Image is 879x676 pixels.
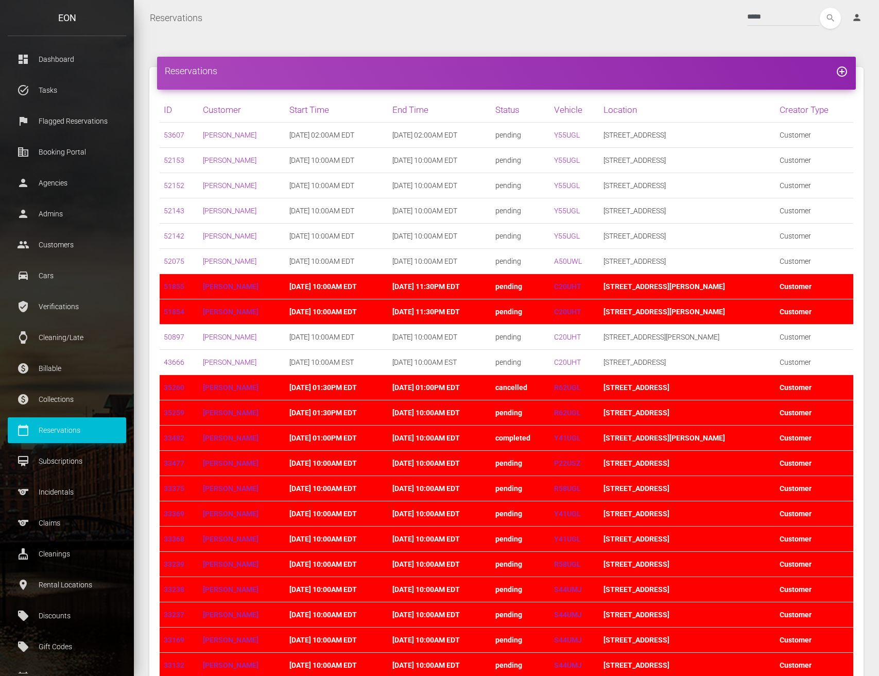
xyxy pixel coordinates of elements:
[15,422,118,438] p: Reservations
[15,484,118,500] p: Incidentals
[775,224,853,249] td: Customer
[203,232,256,240] a: [PERSON_NAME]
[203,585,258,594] a: [PERSON_NAME]
[775,476,853,501] td: Customer
[775,451,853,476] td: Customer
[285,628,388,653] td: [DATE] 10:00AM EDT
[203,484,258,493] a: [PERSON_NAME]
[8,232,126,258] a: people Customers
[599,426,775,451] td: [STREET_ADDRESS][PERSON_NAME]
[164,636,184,644] a: 33169
[554,459,581,467] a: P22USZ
[15,52,118,67] p: Dashboard
[775,426,853,451] td: Customer
[285,325,388,350] td: [DATE] 10:00AM EDT
[388,628,491,653] td: [DATE] 10:00AM EDT
[491,426,550,451] td: completed
[775,501,853,527] td: Customer
[164,535,184,543] a: 33368
[164,383,184,392] a: 35260
[554,383,581,392] a: R62UGL
[388,501,491,527] td: [DATE] 10:00AM EDT
[820,8,841,29] button: search
[599,501,775,527] td: [STREET_ADDRESS]
[554,434,581,442] a: Y41UGL
[491,350,550,375] td: pending
[388,198,491,224] td: [DATE] 10:00AM EDT
[203,409,258,417] a: [PERSON_NAME]
[491,602,550,628] td: pending
[285,97,388,123] th: Start Time
[554,131,580,139] a: Y55UGL
[285,375,388,400] td: [DATE] 01:30PM EDT
[8,263,126,289] a: drive_eta Cars
[285,350,388,375] td: [DATE] 10:00AM EST
[203,611,258,619] a: [PERSON_NAME]
[554,510,581,518] a: Y41UGL
[15,515,118,531] p: Claims
[775,123,853,148] td: Customer
[554,232,580,240] a: Y55UGL
[285,274,388,299] td: [DATE] 10:00AM EDT
[599,148,775,173] td: [STREET_ADDRESS]
[491,224,550,249] td: pending
[775,299,853,325] td: Customer
[8,46,126,72] a: dashboard Dashboard
[388,375,491,400] td: [DATE] 01:00PM EDT
[491,400,550,426] td: pending
[554,535,581,543] a: Y41UGL
[8,417,126,443] a: calendar_today Reservations
[164,232,184,240] a: 52142
[554,181,580,190] a: Y55UGL
[554,207,580,215] a: Y55UGL
[285,476,388,501] td: [DATE] 10:00AM EDT
[775,249,853,274] td: Customer
[203,181,256,190] a: [PERSON_NAME]
[285,198,388,224] td: [DATE] 10:00AM EDT
[164,585,184,594] a: 33238
[775,325,853,350] td: Customer
[285,451,388,476] td: [DATE] 10:00AM EDT
[491,325,550,350] td: pending
[15,113,118,129] p: Flagged Reservations
[164,409,184,417] a: 35259
[599,224,775,249] td: [STREET_ADDRESS]
[491,198,550,224] td: pending
[852,12,862,23] i: person
[285,299,388,325] td: [DATE] 10:00AM EDT
[8,634,126,660] a: local_offer Gift Codes
[203,282,258,291] a: [PERSON_NAME]
[491,552,550,577] td: pending
[203,333,256,341] a: [PERSON_NAME]
[203,459,258,467] a: [PERSON_NAME]
[164,156,184,164] a: 52153
[203,434,258,442] a: [PERSON_NAME]
[203,383,258,392] a: [PERSON_NAME]
[8,77,126,103] a: task_alt Tasks
[491,249,550,274] td: pending
[388,274,491,299] td: [DATE] 11:30PM EDT
[775,375,853,400] td: Customer
[554,585,582,594] a: S44UMJ
[388,123,491,148] td: [DATE] 02:00AM EDT
[388,173,491,198] td: [DATE] 10:00AM EDT
[150,5,202,31] a: Reservations
[203,131,256,139] a: [PERSON_NAME]
[164,207,184,215] a: 52143
[203,156,256,164] a: [PERSON_NAME]
[15,268,118,283] p: Cars
[491,451,550,476] td: pending
[388,299,491,325] td: [DATE] 11:30PM EDT
[599,400,775,426] td: [STREET_ADDRESS]
[554,156,580,164] a: Y55UGL
[491,628,550,653] td: pending
[8,572,126,598] a: place Rental Locations
[388,249,491,274] td: [DATE] 10:00AM EDT
[775,173,853,198] td: Customer
[8,356,126,381] a: paid Billable
[203,207,256,215] a: [PERSON_NAME]
[388,325,491,350] td: [DATE] 10:00AM EDT
[775,350,853,375] td: Customer
[599,628,775,653] td: [STREET_ADDRESS]
[164,510,184,518] a: 33369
